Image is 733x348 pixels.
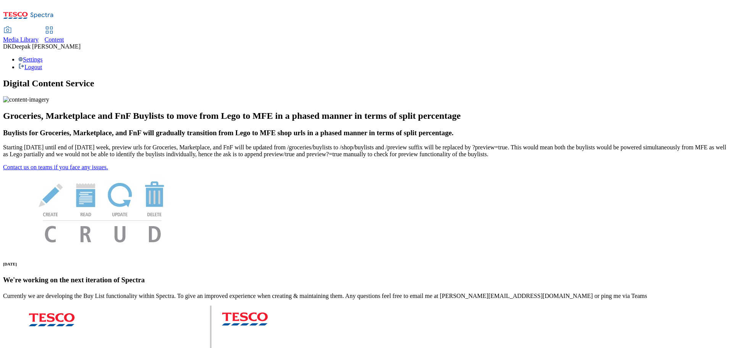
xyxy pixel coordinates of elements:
span: Deepak [PERSON_NAME] [12,43,81,50]
a: Content [45,27,64,43]
a: Media Library [3,27,39,43]
h3: Buylists for Groceries, Marketplace, and FnF will gradually transition from Lego to MFE shop urls... [3,129,730,137]
h2: Groceries, Marketplace and FnF Buylists to move from Lego to MFE in a phased manner in terms of s... [3,111,730,121]
span: Content [45,36,64,43]
a: Logout [18,64,42,70]
h3: We're working on the next iteration of Spectra [3,276,730,284]
img: content-imagery [3,96,49,103]
img: News Image [3,171,202,251]
p: Currently we are developing the Buy List functionality within Spectra. To give an improved experi... [3,293,730,299]
span: DK [3,43,12,50]
a: Contact us on teams if you face any issues. [3,164,108,170]
p: Starting [DATE] until end of [DATE] week, preview urls for Groceries, Marketplace, and FnF will b... [3,144,730,158]
a: Settings [18,56,43,63]
span: Media Library [3,36,39,43]
h1: Digital Content Service [3,78,730,89]
h6: [DATE] [3,262,730,266]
